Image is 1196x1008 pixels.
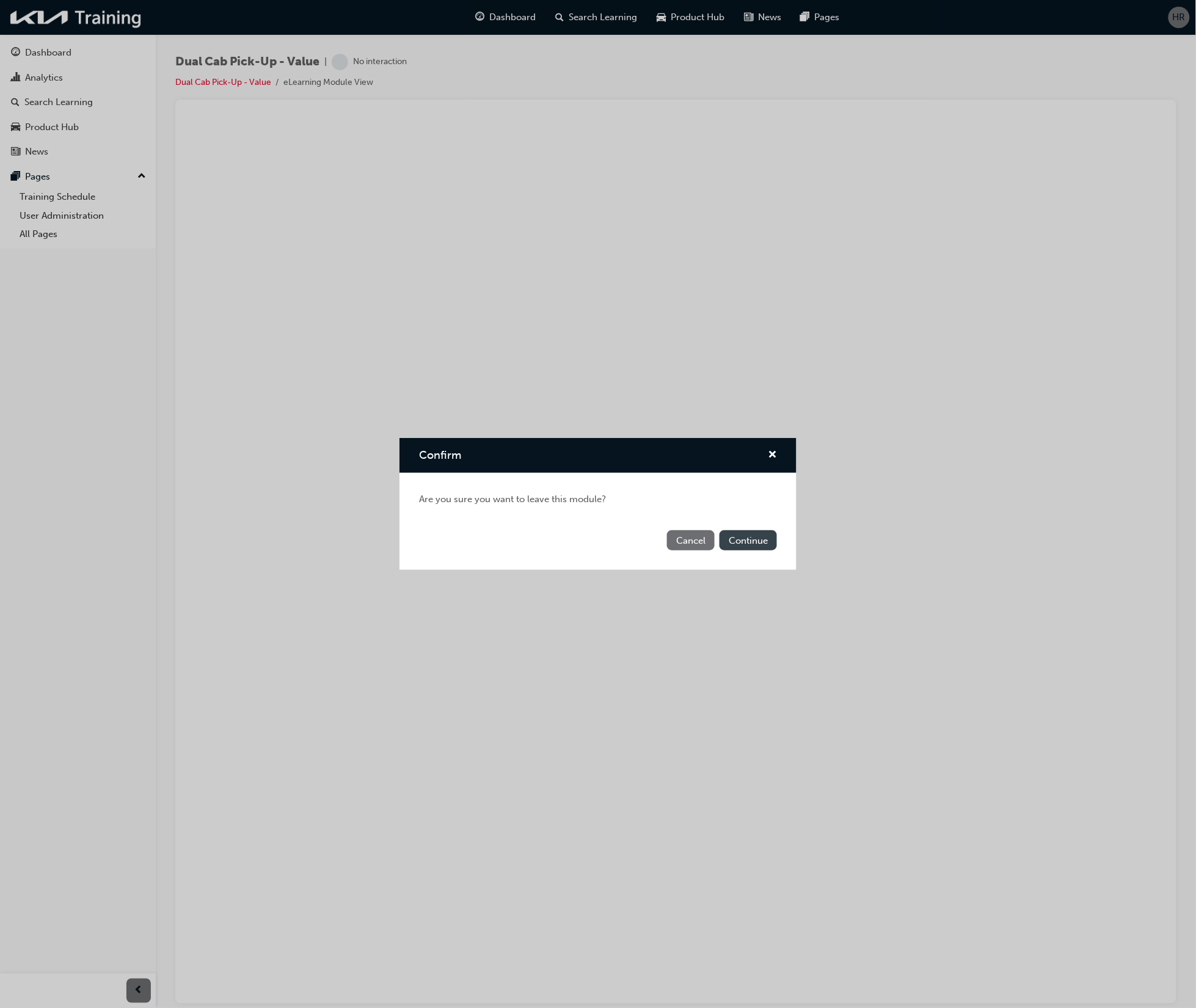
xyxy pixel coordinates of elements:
span: cross-icon [768,450,777,461]
div: Confirm [399,438,797,570]
div: Are you sure you want to leave this module? [399,473,797,526]
span: Confirm [419,448,461,462]
button: cross-icon [768,448,777,463]
button: Cancel [667,530,715,550]
button: Continue [720,530,777,550]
